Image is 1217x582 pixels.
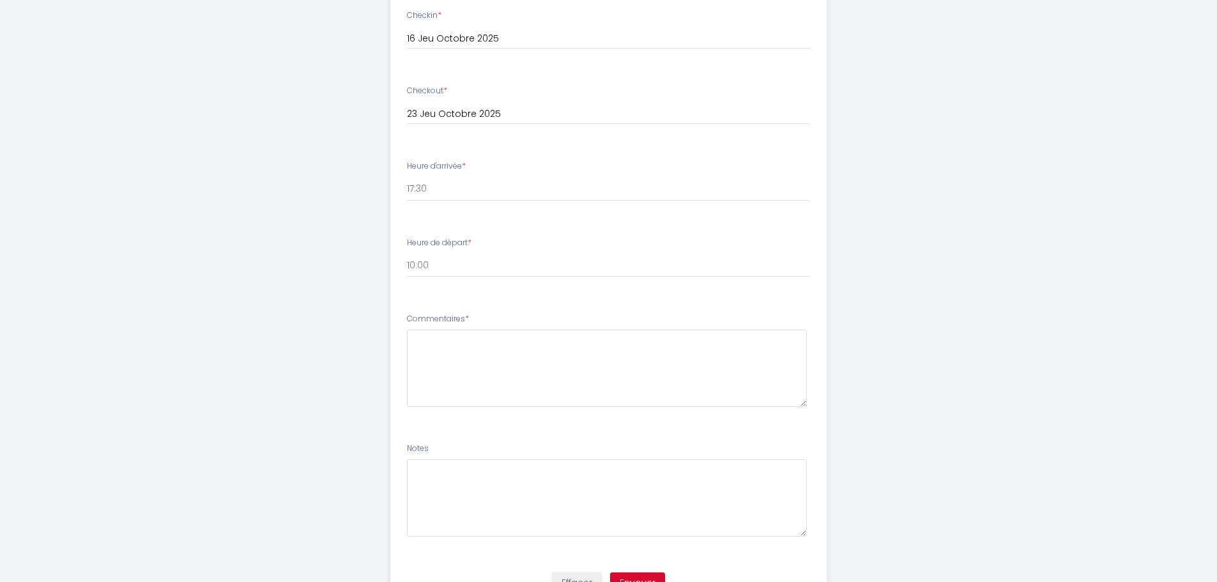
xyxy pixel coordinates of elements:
[407,10,441,22] label: Checkin
[407,160,466,172] label: Heure d'arrivée
[407,443,429,455] label: Notes
[407,85,447,97] label: Checkout
[407,237,471,249] label: Heure de départ
[407,313,469,325] label: Commentaires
